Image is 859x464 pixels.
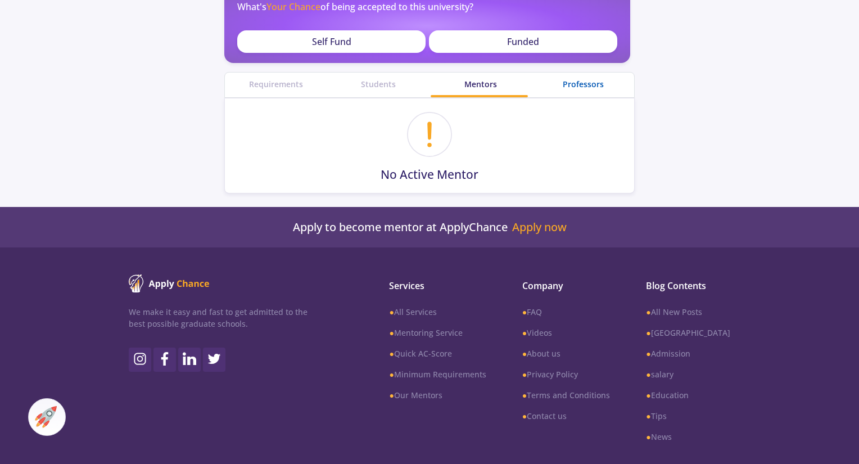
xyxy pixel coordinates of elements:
p: Funded [507,35,539,48]
span: Blog Contents [646,279,730,292]
a: ●Quick AC-Score [389,348,486,359]
a: ●Our Mentors [389,389,486,401]
b: ● [522,390,527,400]
p: Self Fund [312,35,351,48]
p: We make it easy and fast to get admitted to the best possible graduate schools. [129,306,308,330]
a: ●Mentoring Service [389,327,486,339]
b: ● [646,307,650,317]
b: ● [646,390,650,400]
span: Services [389,279,486,292]
b: ● [646,348,650,359]
a: ●Admission [646,348,730,359]
a: ●salary [646,368,730,380]
span: Your Chance [266,1,320,13]
b: ● [646,431,650,442]
b: ● [646,327,650,338]
b: ● [522,327,527,338]
a: ●Education [646,389,730,401]
b: ● [389,390,394,400]
span: Company [522,279,610,292]
img: ac-market [35,406,57,428]
p: No Active Mentor [381,166,478,184]
a: ●News [646,431,730,443]
a: ●All Services [389,306,486,318]
a: Students [327,78,430,90]
a: Requirements [225,78,327,90]
a: ●About us [522,348,610,359]
a: ●Minimum Requirements [389,368,486,380]
b: ● [646,369,650,380]
a: ●Terms and Conditions [522,389,610,401]
b: ● [522,348,527,359]
b: ● [522,369,527,380]
a: ●Videos [522,327,610,339]
b: ● [389,327,394,338]
a: ●[GEOGRAPHIC_DATA] [646,327,730,339]
b: ● [522,411,527,421]
a: ●Tips [646,410,730,422]
a: ●Privacy Policy [522,368,610,380]
a: ●Contact us [522,410,610,422]
img: ApplyChance logo [129,274,210,292]
b: ● [389,307,394,317]
a: Apply now [512,220,567,234]
a: ●FAQ [522,306,610,318]
b: ● [646,411,650,421]
a: Professors [532,78,634,90]
b: ● [522,307,527,317]
a: Mentors [430,78,532,90]
b: ● [389,348,394,359]
a: ●All New Posts [646,306,730,318]
b: ● [389,369,394,380]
